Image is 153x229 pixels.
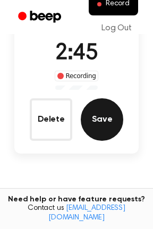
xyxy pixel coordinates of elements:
div: Recording [55,71,99,81]
button: Save Audio Record [81,98,123,141]
button: Delete Audio Record [30,98,72,141]
span: Contact us [6,204,147,223]
a: Log Out [91,15,142,41]
span: 2:45 [55,43,98,65]
a: [EMAIL_ADDRESS][DOMAIN_NAME] [48,205,125,222]
a: Beep [11,7,71,28]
